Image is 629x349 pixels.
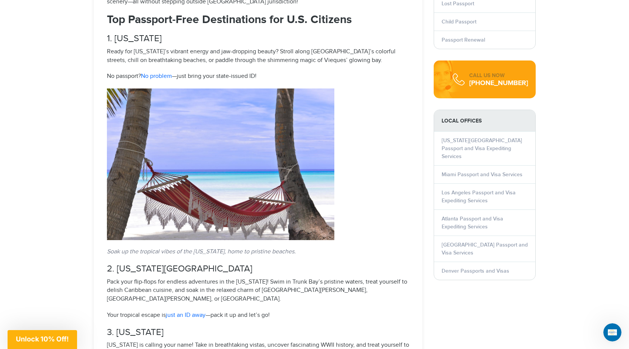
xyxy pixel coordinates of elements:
a: Miami Passport and Visa Services [442,171,522,178]
span: No passport? [107,73,141,80]
p: —pack it up and let’s go! [107,311,409,320]
div: CALL US NOW [469,72,528,79]
span: Your tropical escape is [107,312,166,319]
span: 1. [US_STATE] [107,33,162,44]
a: No problem [141,73,172,80]
a: just an ID away [166,312,206,319]
a: Los Angeles Passport and Visa Expediting Services [442,189,516,204]
strong: LOCAL OFFICES [434,110,535,132]
span: Unlock 10% Off! [16,335,69,343]
a: Child Passport [442,19,476,25]
img: AD_4nXezlvhyLQevGXtT5r4ATPqGgHT2dF2J9PK_WmnVqDfbgVehsqy1e9v5iii-k36iwbuqUPjs_xE4o6lBUOgjRdSnm7Sqd... [107,88,334,240]
span: Ready for [US_STATE]’s vibrant energy and jaw-dropping beauty? Stroll along [GEOGRAPHIC_DATA]’s c... [107,48,396,64]
div: Unlock 10% Off! [8,330,77,349]
iframe: Intercom live chat [603,323,621,341]
a: [GEOGRAPHIC_DATA] Passport and Visa Services [442,242,528,256]
a: Passport Renewal [442,37,485,43]
a: Atlanta Passport and Visa Expediting Services [442,216,503,230]
a: [US_STATE][GEOGRAPHIC_DATA] Passport and Visa Expediting Services [442,137,522,160]
div: [PHONE_NUMBER] [469,79,528,87]
em: Soak up the tropical vibes of the [US_STATE], home to pristine beaches. [107,248,296,255]
a: Lost Passport [442,0,474,7]
span: 3. [US_STATE] [107,327,164,338]
span: 2. [US_STATE][GEOGRAPHIC_DATA] [107,264,252,274]
span: Top Passport-Free Destinations for U.S. Citizens [107,13,352,26]
span: Pack your flip-flops for endless adventures in the [US_STATE]! Swim in Trunk Bay’s pristine water... [107,278,407,303]
a: Denver Passports and Visas [442,268,509,274]
p: —just bring your state-issued ID! [107,72,409,81]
